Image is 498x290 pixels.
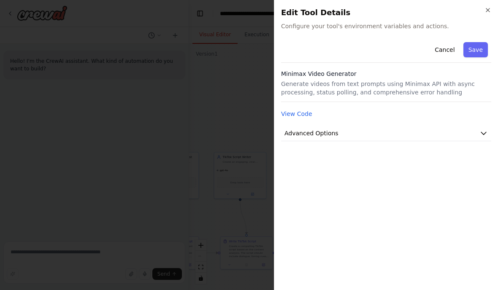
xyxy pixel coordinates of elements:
button: Advanced Options [281,126,491,141]
p: Generate videos from text prompts using Minimax API with async processing, status polling, and co... [281,80,491,97]
span: Configure your tool's environment variables and actions. [281,22,491,30]
button: View Code [281,110,312,118]
span: Advanced Options [284,129,338,137]
h3: Minimax Video Generator [281,70,491,78]
h2: Edit Tool Details [281,7,491,19]
button: Cancel [430,42,460,57]
button: Save [463,42,488,57]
